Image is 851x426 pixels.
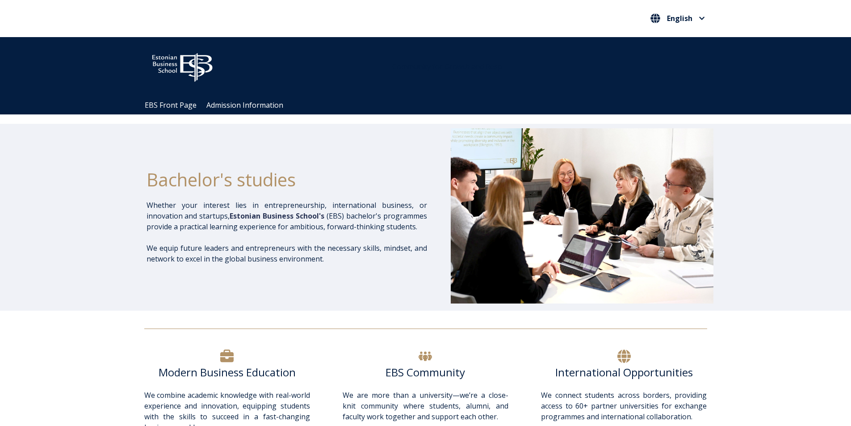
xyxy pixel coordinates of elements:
[648,11,707,26] nav: Select your language
[541,366,707,379] h6: International Opportunities
[451,128,713,304] img: Bachelor's at EBS
[144,366,310,379] h6: Modern Business Education
[648,11,707,25] button: English
[147,169,427,191] h1: Bachelor's studies
[343,366,508,379] h6: EBS Community
[140,96,721,114] div: Navigation Menu
[144,46,220,84] img: ebs_logo2016_white
[392,62,502,72] span: Community for Growth and Resp
[206,100,283,110] a: Admission Information
[145,100,197,110] a: EBS Front Page
[147,200,427,232] p: Whether your interest lies in entrepreneurship, international business, or innovation and startup...
[230,211,324,221] span: Estonian Business School's
[147,243,427,264] p: We equip future leaders and entrepreneurs with the necessary skills, mindset, and network to exce...
[667,15,692,22] span: English
[541,390,707,422] p: We connect students across borders, providing access to 60+ partner universities for exchange pro...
